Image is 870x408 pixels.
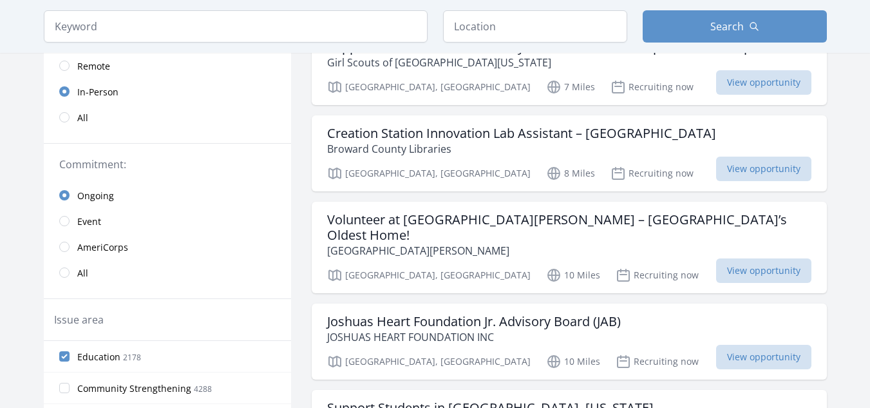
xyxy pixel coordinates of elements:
[54,312,104,327] legend: Issue area
[44,79,291,104] a: In-Person
[44,53,291,79] a: Remote
[716,258,811,283] span: View opportunity
[616,354,699,369] p: Recruiting now
[77,189,114,202] span: Ongoing
[44,10,428,43] input: Keyword
[546,79,595,95] p: 7 Miles
[59,383,70,393] input: Community Strengthening 4288
[77,215,101,228] span: Event
[327,55,764,70] p: Girl Scouts of [GEOGRAPHIC_DATA][US_STATE]
[77,382,191,395] span: Community Strengthening
[44,234,291,260] a: AmeriCorps
[327,79,531,95] p: [GEOGRAPHIC_DATA], [GEOGRAPHIC_DATA]
[327,141,716,157] p: Broward County Libraries
[312,115,827,191] a: Creation Station Innovation Lab Assistant – [GEOGRAPHIC_DATA] Broward County Libraries [GEOGRAPHI...
[443,10,627,43] input: Location
[327,166,531,181] p: [GEOGRAPHIC_DATA], [GEOGRAPHIC_DATA]
[327,243,811,258] p: [GEOGRAPHIC_DATA][PERSON_NAME]
[327,314,621,329] h3: Joshuas Heart Foundation Jr. Advisory Board (JAB)
[610,79,694,95] p: Recruiting now
[643,10,827,43] button: Search
[77,241,128,254] span: AmeriCorps
[77,60,110,73] span: Remote
[327,212,811,243] h3: Volunteer at [GEOGRAPHIC_DATA][PERSON_NAME] – [GEOGRAPHIC_DATA]’s Oldest Home!
[546,267,600,283] p: 10 Miles
[616,267,699,283] p: Recruiting now
[312,202,827,293] a: Volunteer at [GEOGRAPHIC_DATA][PERSON_NAME] – [GEOGRAPHIC_DATA]’s Oldest Home! [GEOGRAPHIC_DATA][...
[44,182,291,208] a: Ongoing
[77,86,118,99] span: In-Person
[44,260,291,286] a: All
[77,351,120,364] span: Education
[59,157,276,172] legend: Commitment:
[44,208,291,234] a: Event
[194,384,212,394] span: 4288
[327,126,716,141] h3: Creation Station Innovation Lab Assistant – [GEOGRAPHIC_DATA]
[77,267,88,280] span: All
[327,267,531,283] p: [GEOGRAPHIC_DATA], [GEOGRAPHIC_DATA]
[327,354,531,369] p: [GEOGRAPHIC_DATA], [GEOGRAPHIC_DATA]
[312,304,827,380] a: Joshuas Heart Foundation Jr. Advisory Board (JAB) JOSHUAS HEART FOUNDATION INC [GEOGRAPHIC_DATA],...
[77,112,88,124] span: All
[546,354,600,369] p: 10 Miles
[44,104,291,130] a: All
[312,29,827,105] a: Support Girls in Your Community – Volunteer as a Troop Leader or Helper Girl Scouts of [GEOGRAPHI...
[327,329,621,345] p: JOSHUAS HEART FOUNDATION INC
[546,166,595,181] p: 8 Miles
[716,157,811,181] span: View opportunity
[710,19,744,34] span: Search
[716,345,811,369] span: View opportunity
[123,352,141,363] span: 2178
[59,351,70,362] input: Education 2178
[610,166,694,181] p: Recruiting now
[716,70,811,95] span: View opportunity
